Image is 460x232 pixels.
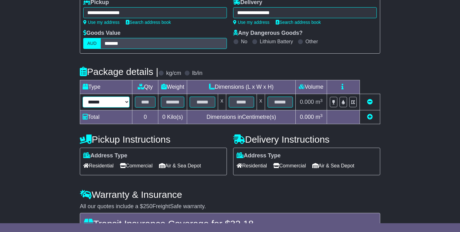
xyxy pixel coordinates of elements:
[305,39,318,45] label: Other
[143,203,152,209] span: 250
[158,110,187,124] td: Kilo(s)
[84,219,376,229] h4: Transit Insurance Coverage for $
[367,114,373,120] a: Add new item
[162,114,166,120] span: 0
[80,189,380,200] h4: Warranty & Insurance
[233,30,303,37] label: Any Dangerous Goods?
[315,114,323,120] span: m
[295,80,327,94] td: Volume
[158,80,187,94] td: Weight
[83,38,101,49] label: AUD
[260,39,293,45] label: Lithium Battery
[80,203,380,210] div: All our quotes include a $ FreightSafe warranty.
[80,134,227,145] h4: Pickup Instructions
[83,161,114,171] span: Residential
[83,30,120,37] label: Goods Value
[192,70,202,77] label: lb/in
[187,80,296,94] td: Dimensions (L x W x H)
[126,20,171,25] a: Search address book
[83,20,120,25] a: Use my address
[257,94,265,110] td: x
[166,70,181,77] label: kg/cm
[315,99,323,105] span: m
[80,66,158,77] h4: Package details |
[230,219,253,229] span: 32.18
[237,152,281,159] label: Address Type
[276,20,321,25] a: Search address book
[300,99,314,105] span: 0.000
[233,20,269,25] a: Use my address
[241,39,247,45] label: No
[132,80,158,94] td: Qty
[233,134,380,145] h4: Delivery Instructions
[132,110,158,124] td: 0
[237,161,267,171] span: Residential
[80,110,132,124] td: Total
[367,99,373,105] a: Remove this item
[300,114,314,120] span: 0.000
[120,161,152,171] span: Commercial
[273,161,306,171] span: Commercial
[159,161,201,171] span: Air & Sea Depot
[312,161,355,171] span: Air & Sea Depot
[218,94,226,110] td: x
[320,113,323,118] sup: 3
[83,152,127,159] label: Address Type
[187,110,296,124] td: Dimensions in Centimetre(s)
[320,98,323,103] sup: 3
[80,80,132,94] td: Type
